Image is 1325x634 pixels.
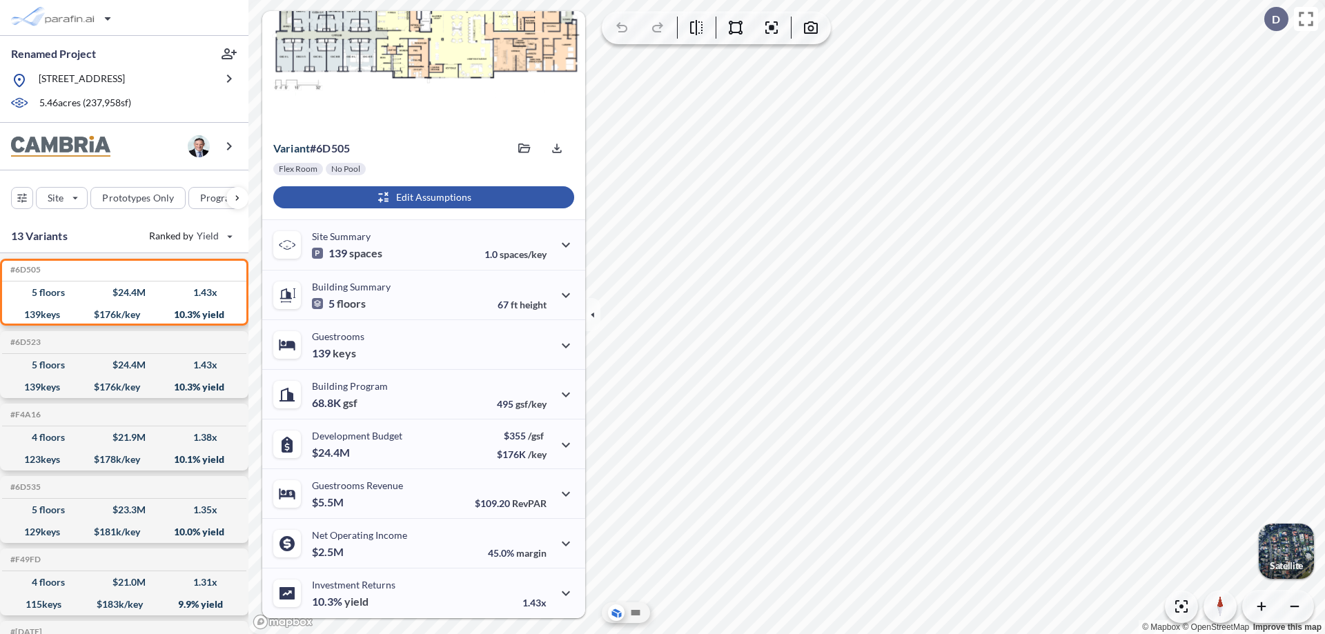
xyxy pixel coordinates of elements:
[39,96,131,111] p: 5.46 acres ( 237,958 sf)
[312,330,364,342] p: Guestrooms
[8,555,41,564] h5: Click to copy the code
[1259,524,1314,579] img: Switcher Image
[497,398,547,410] p: 495
[312,281,391,293] p: Building Summary
[273,186,574,208] button: Edit Assumptions
[312,396,357,410] p: 68.8K
[188,135,210,157] img: user logo
[511,299,518,310] span: ft
[1253,622,1322,632] a: Improve this map
[39,72,125,89] p: [STREET_ADDRESS]
[312,595,369,608] p: 10.3%
[333,346,356,360] span: keys
[1270,560,1303,571] p: Satellite
[488,547,547,559] p: 45.0%
[1142,622,1180,632] a: Mapbox
[522,597,547,608] p: 1.43x
[500,248,547,260] span: spaces/key
[497,448,547,460] p: $176K
[253,614,313,630] a: Mapbox homepage
[331,164,360,175] p: No Pool
[1259,524,1314,579] button: Switcher ImageSatellite
[627,604,644,621] button: Site Plan
[90,187,186,209] button: Prototypes Only
[498,299,547,310] p: 67
[475,497,547,509] p: $109.20
[1182,622,1249,632] a: OpenStreetMap
[312,246,382,260] p: 139
[312,380,388,392] p: Building Program
[11,136,110,157] img: BrandImage
[200,191,239,205] p: Program
[312,346,356,360] p: 139
[349,246,382,260] span: spaces
[312,495,346,509] p: $5.5M
[1272,13,1280,26] p: D
[197,229,219,243] span: Yield
[102,191,174,205] p: Prototypes Only
[188,187,263,209] button: Program
[273,141,350,155] p: # 6d505
[528,430,544,442] span: /gsf
[528,448,547,460] span: /key
[8,410,41,419] h5: Click to copy the code
[512,497,547,509] span: RevPAR
[312,545,346,559] p: $2.5M
[312,579,395,591] p: Investment Returns
[48,191,63,205] p: Site
[138,225,242,247] button: Ranked by Yield
[516,398,547,410] span: gsf/key
[11,46,96,61] p: Renamed Project
[8,337,41,347] h5: Click to copy the code
[273,141,310,155] span: Variant
[312,297,366,310] p: 5
[279,164,317,175] p: Flex Room
[497,430,547,442] p: $355
[312,430,402,442] p: Development Budget
[312,529,407,541] p: Net Operating Income
[36,187,88,209] button: Site
[343,396,357,410] span: gsf
[337,297,366,310] span: floors
[312,446,352,459] p: $24.4M
[516,547,547,559] span: margin
[312,230,371,242] p: Site Summary
[8,482,41,492] h5: Click to copy the code
[11,228,68,244] p: 13 Variants
[8,265,41,275] h5: Click to copy the code
[344,595,369,608] span: yield
[312,479,403,491] p: Guestrooms Revenue
[484,248,547,260] p: 1.0
[608,604,625,621] button: Aerial View
[520,299,547,310] span: height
